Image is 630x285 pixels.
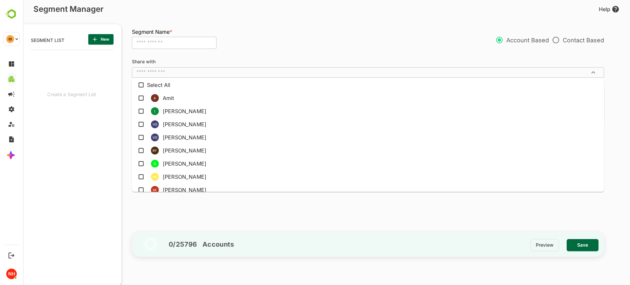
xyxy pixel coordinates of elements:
div: SK [128,186,136,194]
div: VS [128,173,136,181]
button: Logout [7,251,16,260]
p: Account Based [470,33,526,47]
div: A [128,94,136,102]
li: [PERSON_NAME] [110,158,580,170]
div: I [128,107,136,115]
p: Contact Based [526,33,581,47]
li: [PERSON_NAME] [110,145,580,156]
p: SEGMENT LIST [8,34,41,45]
span: Save [549,241,570,249]
div: RY [128,147,136,154]
li: [PERSON_NAME] [110,105,580,117]
img: BambooboxLogoMark.f1c84d78b4c51b1a7b5f700c9845e183.svg [3,8,20,20]
button: Close [562,65,578,80]
li: [PERSON_NAME] [110,118,580,130]
li: [PERSON_NAME] [110,171,580,183]
li: [PERSON_NAME] [110,184,580,196]
div: CI [6,35,14,43]
h5: 0 / 25796 [140,240,174,248]
div: G [128,160,136,168]
li: Amit [110,92,580,104]
div: VG [128,120,136,128]
li: Select All [110,79,580,91]
span: New [71,35,85,44]
span: Segment Name [109,29,149,35]
li: [PERSON_NAME] [110,132,580,143]
div: VG [128,133,136,141]
h5: Accounts [174,240,211,248]
button: Save [544,239,576,251]
h6: Share with [109,59,168,67]
div: export-type [470,33,581,46]
div: Help [576,5,597,13]
button: New [65,34,91,45]
div: NH [6,269,17,279]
